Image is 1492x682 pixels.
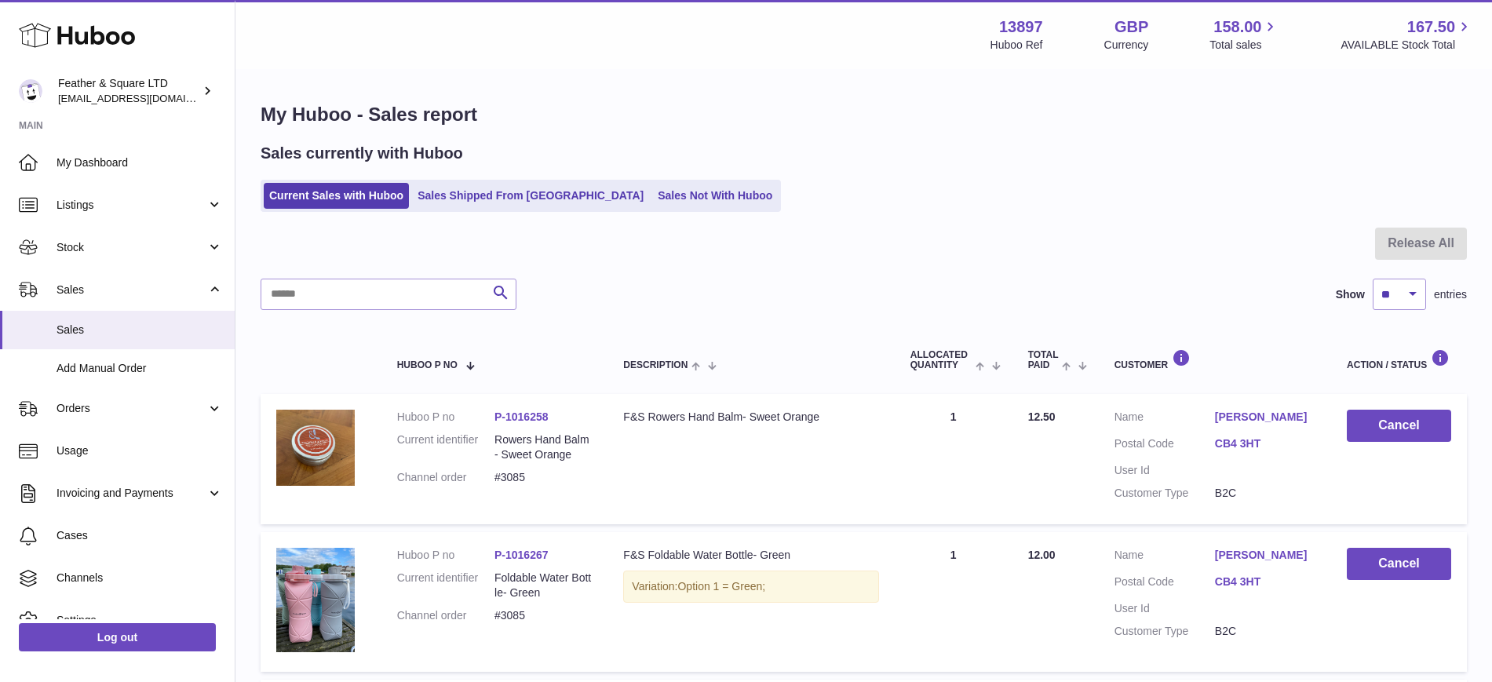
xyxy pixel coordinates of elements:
dt: User Id [1114,601,1215,616]
dt: User Id [1114,463,1215,478]
span: 158.00 [1213,16,1261,38]
dt: Current identifier [397,432,494,462]
span: Description [623,360,688,370]
span: 12.50 [1028,410,1056,423]
label: Show [1336,287,1365,302]
div: Huboo Ref [990,38,1043,53]
dd: B2C [1215,486,1315,501]
img: feathernsquare@gmail.com [19,79,42,103]
dd: B2C [1215,624,1315,639]
a: [PERSON_NAME] [1215,410,1315,425]
span: Total paid [1028,350,1059,370]
dd: #3085 [494,470,592,485]
a: Log out [19,623,216,651]
span: Settings [57,613,223,628]
div: Customer [1114,349,1315,370]
span: 167.50 [1407,16,1455,38]
span: Usage [57,443,223,458]
span: AVAILABLE Stock Total [1341,38,1473,53]
dd: Foldable Water Bottle- Green [494,571,592,600]
div: Feather & Square LTD [58,76,199,106]
span: Sales [57,283,206,297]
a: P-1016267 [494,549,549,561]
td: 1 [895,532,1012,672]
a: CB4 3HT [1215,436,1315,451]
span: Option 1 = Green; [677,580,765,593]
span: My Dashboard [57,155,223,170]
span: entries [1434,287,1467,302]
strong: 13897 [999,16,1043,38]
a: Sales Shipped From [GEOGRAPHIC_DATA] [412,183,649,209]
div: F&S Rowers Hand Balm- Sweet Orange [623,410,878,425]
span: Stock [57,240,206,255]
a: CB4 3HT [1215,574,1315,589]
span: Channels [57,571,223,585]
span: 12.00 [1028,549,1056,561]
a: 167.50 AVAILABLE Stock Total [1341,16,1473,53]
dt: Name [1114,548,1215,567]
dt: Customer Type [1114,486,1215,501]
span: Listings [57,198,206,213]
dt: Channel order [397,608,494,623]
dt: Channel order [397,470,494,485]
h2: Sales currently with Huboo [261,143,463,164]
dt: Current identifier [397,571,494,600]
div: Variation: [623,571,878,603]
span: Sales [57,323,223,337]
img: il_fullxfull.5886850907_h4oi.jpg [276,410,355,486]
img: IMG_0333.jpg [276,548,355,652]
td: 1 [895,394,1012,524]
div: Currency [1104,38,1149,53]
a: Current Sales with Huboo [264,183,409,209]
span: ALLOCATED Quantity [910,350,972,370]
button: Cancel [1347,410,1451,442]
dt: Huboo P no [397,410,494,425]
dd: Rowers Hand Balm- Sweet Orange [494,432,592,462]
a: [PERSON_NAME] [1215,548,1315,563]
span: Total sales [1209,38,1279,53]
a: 158.00 Total sales [1209,16,1279,53]
span: [EMAIL_ADDRESS][DOMAIN_NAME] [58,92,231,104]
span: Huboo P no [397,360,458,370]
div: Action / Status [1347,349,1451,370]
div: F&S Foldable Water Bottle- Green [623,548,878,563]
span: Invoicing and Payments [57,486,206,501]
span: Cases [57,528,223,543]
dd: #3085 [494,608,592,623]
h1: My Huboo - Sales report [261,102,1467,127]
a: P-1016258 [494,410,549,423]
a: Sales Not With Huboo [652,183,778,209]
dt: Postal Code [1114,436,1215,455]
dt: Customer Type [1114,624,1215,639]
span: Add Manual Order [57,361,223,376]
strong: GBP [1114,16,1148,38]
dt: Postal Code [1114,574,1215,593]
span: Orders [57,401,206,416]
dt: Huboo P no [397,548,494,563]
button: Cancel [1347,548,1451,580]
dt: Name [1114,410,1215,429]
